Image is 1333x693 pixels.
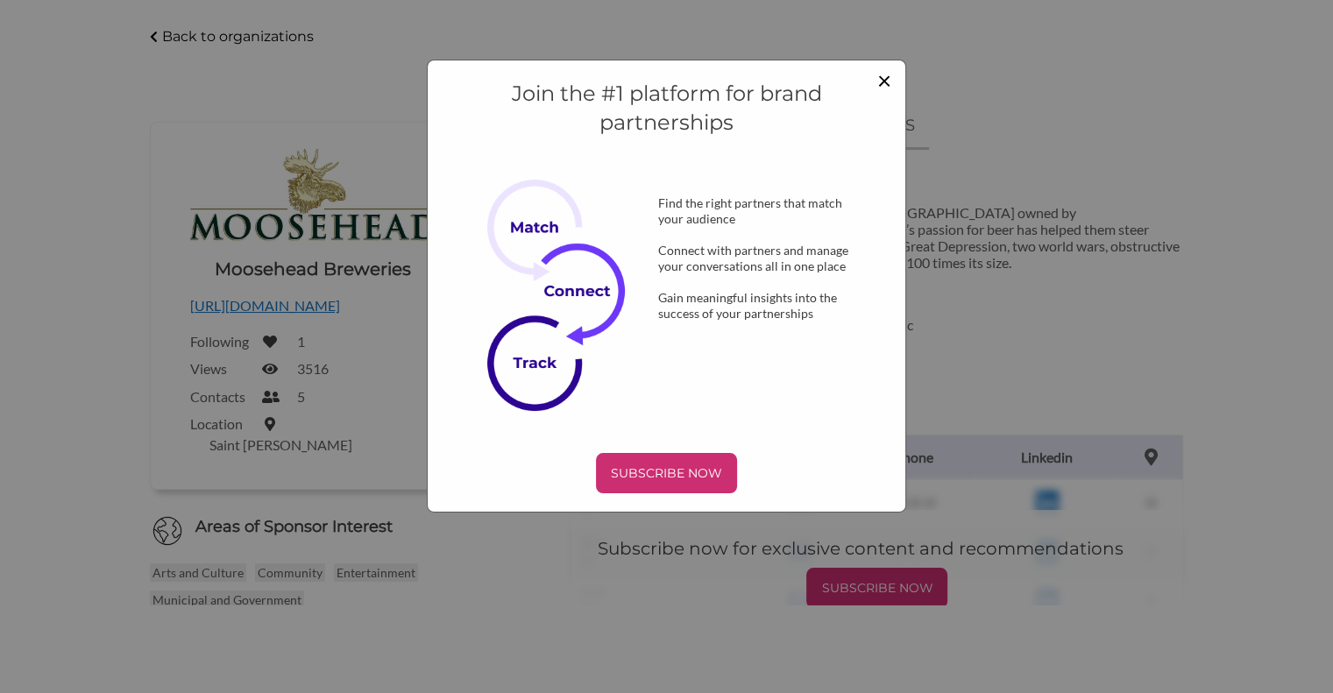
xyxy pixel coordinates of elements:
[603,460,730,486] p: SUBSCRIBE NOW
[446,453,888,493] a: SUBSCRIBE NOW
[630,290,888,322] div: Gain meaningful insights into the success of your partnerships
[446,79,888,138] h4: Join the #1 platform for brand partnerships
[877,65,891,95] span: ×
[630,243,888,274] div: Connect with partners and manage your conversations all in one place
[487,180,645,411] img: Subscribe Now Image
[630,195,888,227] div: Find the right partners that match your audience
[877,67,891,92] button: Close modal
